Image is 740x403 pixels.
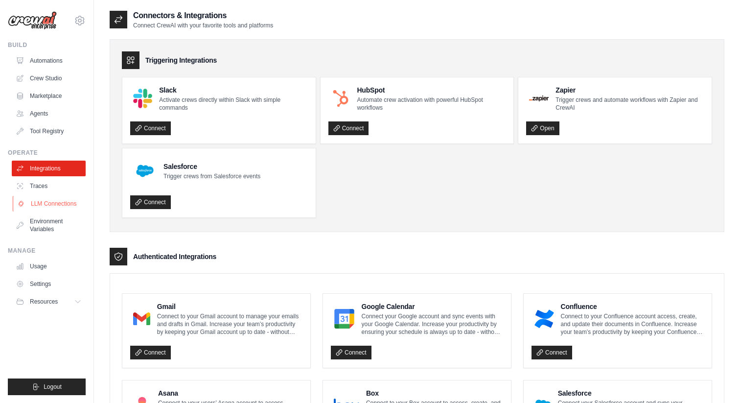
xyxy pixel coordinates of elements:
a: Tool Registry [12,123,86,139]
span: Resources [30,298,58,306]
h4: Box [366,388,503,398]
a: Settings [12,276,86,292]
img: Logo [8,11,57,30]
a: Crew Studio [12,71,86,86]
a: Open [526,121,559,135]
a: Connect [130,195,171,209]
h4: Salesforce [558,388,704,398]
a: Traces [12,178,86,194]
a: Connect [130,346,171,359]
p: Connect your Google account and sync events with your Google Calendar. Increase your productivity... [362,312,503,336]
a: Agents [12,106,86,121]
a: Connect [331,346,371,359]
div: Manage [8,247,86,255]
img: Salesforce Logo [133,159,157,183]
a: Integrations [12,161,86,176]
a: Connect [532,346,572,359]
h3: Triggering Integrations [145,55,217,65]
a: LLM Connections [13,196,87,212]
h4: Google Calendar [362,302,503,311]
p: Connect to your Confluence account access, create, and update their documents in Confluence. Incr... [561,312,704,336]
a: Environment Variables [12,213,86,237]
img: Zapier Logo [529,95,549,101]
h2: Connectors & Integrations [133,10,273,22]
a: Connect [130,121,171,135]
img: Confluence Logo [534,309,554,329]
h4: Gmail [157,302,302,311]
h4: Confluence [561,302,704,311]
h4: HubSpot [357,85,506,95]
button: Logout [8,379,86,395]
h4: Salesforce [163,162,260,171]
img: Slack Logo [133,89,152,108]
p: Activate crews directly within Slack with simple commands [159,96,308,112]
a: Connect [328,121,369,135]
a: Automations [12,53,86,69]
h3: Authenticated Integrations [133,252,216,261]
h4: Slack [159,85,308,95]
button: Resources [12,294,86,309]
p: Trigger crews from Salesforce events [163,172,260,180]
img: Gmail Logo [133,309,150,329]
a: Marketplace [12,88,86,104]
a: Usage [12,259,86,274]
p: Connect CrewAI with your favorite tools and platforms [133,22,273,29]
p: Connect to your Gmail account to manage your emails and drafts in Gmail. Increase your team’s pro... [157,312,302,336]
div: Build [8,41,86,49]
div: Operate [8,149,86,157]
span: Logout [44,383,62,391]
h4: Asana [158,388,302,398]
img: Google Calendar Logo [334,309,355,329]
p: Automate crew activation with powerful HubSpot workflows [357,96,506,112]
h4: Zapier [555,85,704,95]
img: HubSpot Logo [331,89,350,108]
p: Trigger crews and automate workflows with Zapier and CrewAI [555,96,704,112]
